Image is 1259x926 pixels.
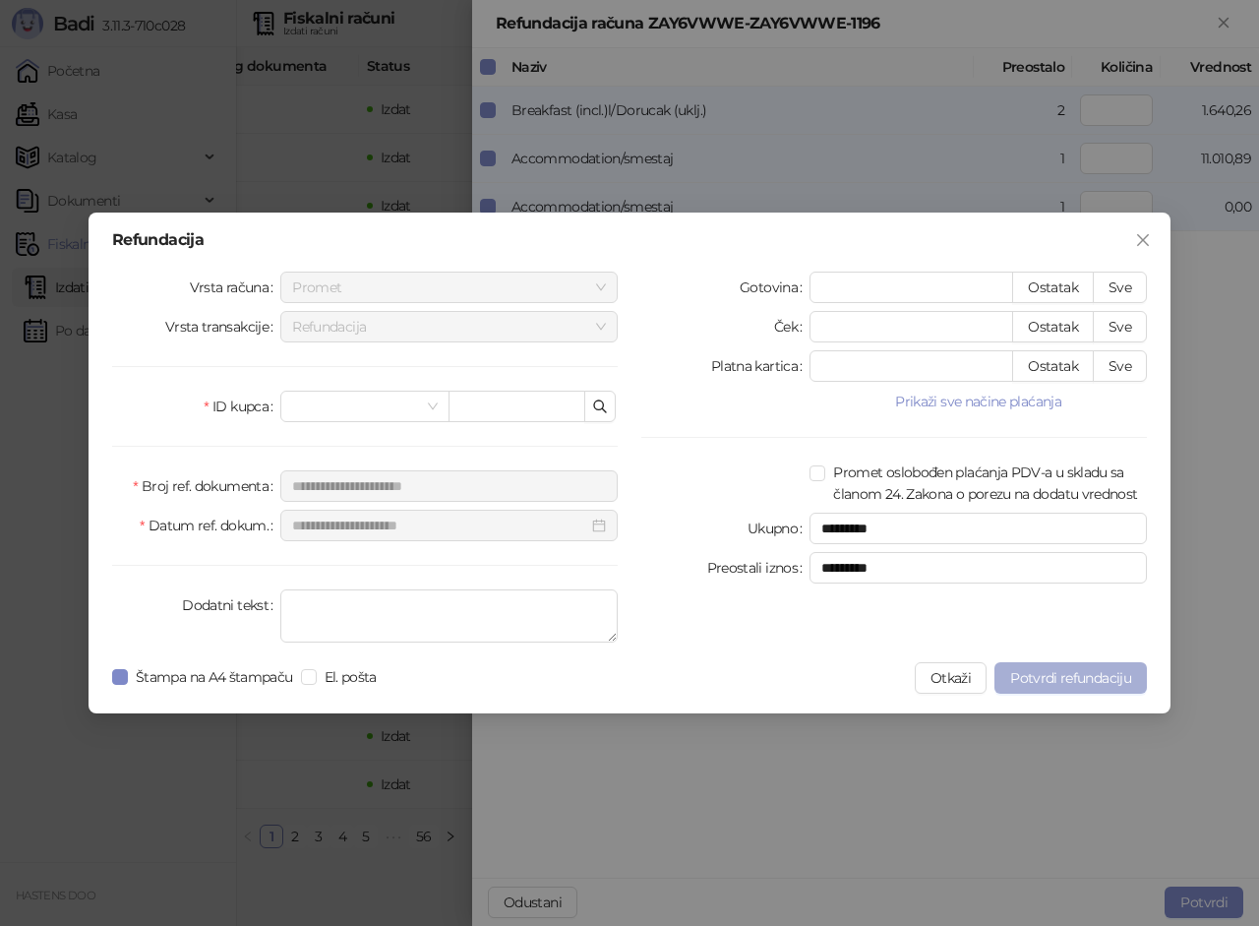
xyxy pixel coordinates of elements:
[1012,350,1094,382] button: Ostatak
[711,350,809,382] label: Platna kartica
[1135,232,1151,248] span: close
[1012,272,1094,303] button: Ostatak
[1093,311,1147,342] button: Sve
[825,462,1147,505] span: Promet oslobođen plaćanja PDV-a u skladu sa članom 24. Zakona o porezu na dodatu vrednost
[994,662,1147,694] button: Potvrdi refundaciju
[292,273,606,302] span: Promet
[748,513,810,544] label: Ukupno
[1093,350,1147,382] button: Sve
[1127,224,1159,256] button: Close
[740,272,809,303] label: Gotovina
[292,515,588,536] input: Datum ref. dokum.
[1012,311,1094,342] button: Ostatak
[128,666,301,688] span: Štampa na A4 štampaču
[112,232,1147,248] div: Refundacija
[280,589,618,643] textarea: Dodatni tekst
[774,311,809,342] label: Ček
[1010,669,1131,687] span: Potvrdi refundaciju
[140,510,280,541] label: Datum ref. dokum.
[707,552,810,584] label: Preostali iznos
[317,666,385,688] span: El. pošta
[280,470,618,502] input: Broj ref. dokumenta
[190,272,281,303] label: Vrsta računa
[165,311,281,342] label: Vrsta transakcije
[133,470,280,502] label: Broj ref. dokumenta
[915,662,987,694] button: Otkaži
[1127,232,1159,248] span: Zatvori
[182,589,280,621] label: Dodatni tekst
[1093,272,1147,303] button: Sve
[809,390,1147,413] button: Prikaži sve načine plaćanja
[292,312,606,341] span: Refundacija
[204,391,280,422] label: ID kupca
